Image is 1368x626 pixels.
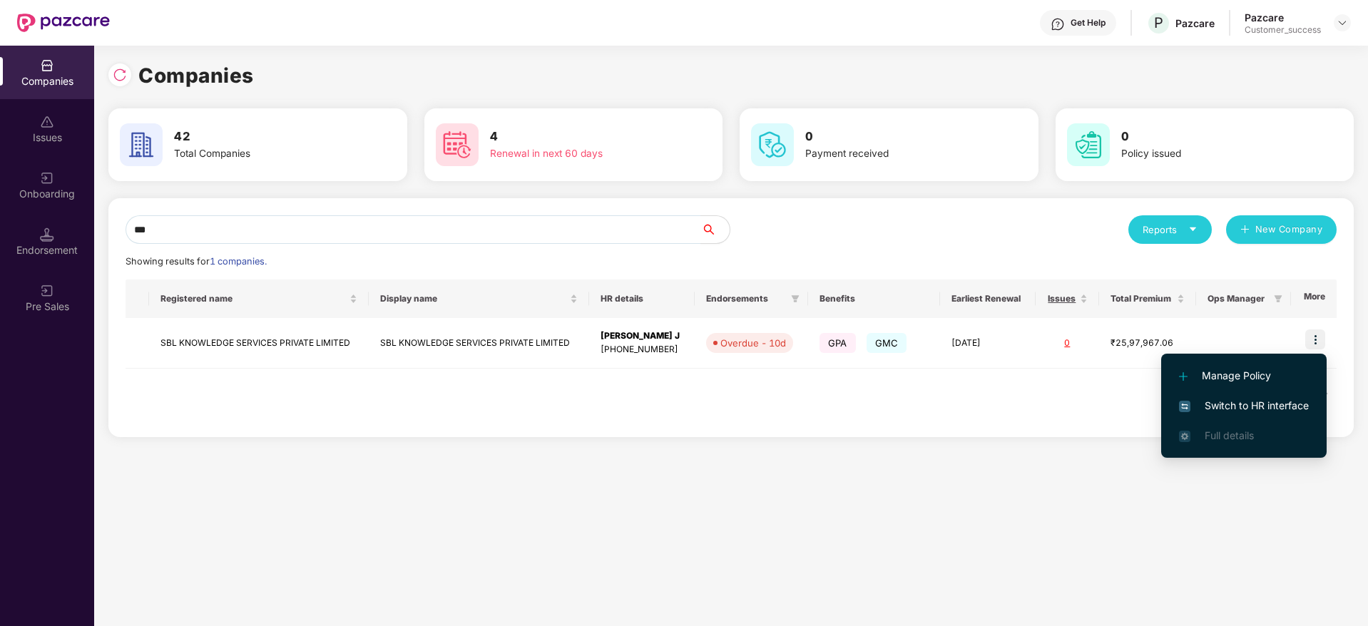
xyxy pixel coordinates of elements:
[1179,368,1309,384] span: Manage Policy
[1047,337,1088,350] div: 0
[160,293,347,304] span: Registered name
[436,123,479,166] img: svg+xml;base64,PHN2ZyB4bWxucz0iaHR0cDovL3d3dy53My5vcmcvMjAwMC9zdmciIHdpZHRoPSI2MCIgaGVpZ2h0PSI2MC...
[700,224,730,235] span: search
[601,329,683,343] div: [PERSON_NAME] J
[1047,293,1077,304] span: Issues
[1143,222,1198,237] div: Reports
[120,123,163,166] img: svg+xml;base64,PHN2ZyB4bWxucz0iaHR0cDovL3d3dy53My5vcmcvMjAwMC9zdmciIHdpZHRoPSI2MCIgaGVpZ2h0PSI2MC...
[601,343,683,356] div: [PHONE_NUMBER]
[369,279,588,318] th: Display name
[1099,279,1197,318] th: Total Premium
[751,123,794,166] img: svg+xml;base64,PHN2ZyB4bWxucz0iaHR0cDovL3d3dy53My5vcmcvMjAwMC9zdmciIHdpZHRoPSI2MCIgaGVpZ2h0PSI2MC...
[1179,401,1190,412] img: svg+xml;base64,PHN2ZyB4bWxucz0iaHR0cDovL3d3dy53My5vcmcvMjAwMC9zdmciIHdpZHRoPSIxNiIgaGVpZ2h0PSIxNi...
[706,293,785,304] span: Endorsements
[149,318,369,369] td: SBL KNOWLEDGE SERVICES PRIVATE LIMITED
[149,279,369,318] th: Registered name
[113,68,127,82] img: svg+xml;base64,PHN2ZyBpZD0iUmVsb2FkLTMyeDMyIiB4bWxucz0iaHR0cDovL3d3dy53My5vcmcvMjAwMC9zdmciIHdpZH...
[210,256,267,267] span: 1 companies.
[1121,128,1301,146] h3: 0
[791,294,800,303] span: filter
[40,227,54,242] img: svg+xml;base64,PHN2ZyB3aWR0aD0iMTQuNSIgaGVpZ2h0PSIxNC41IiB2aWV3Qm94PSIwIDAgMTYgMTYiIGZpbGw9Im5vbm...
[720,336,786,350] div: Overdue - 10d
[1067,123,1110,166] img: svg+xml;base64,PHN2ZyB4bWxucz0iaHR0cDovL3d3dy53My5vcmcvMjAwMC9zdmciIHdpZHRoPSI2MCIgaGVpZ2h0PSI2MC...
[820,333,856,353] span: GPA
[1121,146,1301,162] div: Policy issued
[1179,431,1190,442] img: svg+xml;base64,PHN2ZyB4bWxucz0iaHR0cDovL3d3dy53My5vcmcvMjAwMC9zdmciIHdpZHRoPSIxNi4zNjMiIGhlaWdodD...
[1154,14,1163,31] span: P
[1111,293,1175,304] span: Total Premium
[1226,215,1337,244] button: plusNew Company
[1245,11,1321,24] div: Pazcare
[808,279,941,318] th: Benefits
[805,128,985,146] h3: 0
[40,58,54,73] img: svg+xml;base64,PHN2ZyBpZD0iQ29tcGFuaWVzIiB4bWxucz0iaHR0cDovL3d3dy53My5vcmcvMjAwMC9zdmciIHdpZHRoPS...
[369,318,588,369] td: SBL KNOWLEDGE SERVICES PRIVATE LIMITED
[40,171,54,185] img: svg+xml;base64,PHN2ZyB3aWR0aD0iMjAiIGhlaWdodD0iMjAiIHZpZXdCb3g9IjAgMCAyMCAyMCIgZmlsbD0ibm9uZSIgeG...
[1179,372,1188,381] img: svg+xml;base64,PHN2ZyB4bWxucz0iaHR0cDovL3d3dy53My5vcmcvMjAwMC9zdmciIHdpZHRoPSIxMi4yMDEiIGhlaWdodD...
[174,146,354,162] div: Total Companies
[1271,290,1285,307] span: filter
[1274,294,1282,303] span: filter
[940,318,1035,369] td: [DATE]
[1051,17,1065,31] img: svg+xml;base64,PHN2ZyBpZD0iSGVscC0zMngzMiIgeG1sbnM9Imh0dHA6Ly93d3cudzMub3JnLzIwMDAvc3ZnIiB3aWR0aD...
[1111,337,1185,350] div: ₹25,97,967.06
[1071,17,1106,29] div: Get Help
[1291,279,1337,318] th: More
[1188,225,1198,234] span: caret-down
[40,115,54,129] img: svg+xml;base64,PHN2ZyBpZD0iSXNzdWVzX2Rpc2FibGVkIiB4bWxucz0iaHR0cDovL3d3dy53My5vcmcvMjAwMC9zdmciIH...
[1305,329,1325,349] img: icon
[1255,222,1323,237] span: New Company
[380,293,566,304] span: Display name
[940,279,1035,318] th: Earliest Renewal
[589,279,695,318] th: HR details
[700,215,730,244] button: search
[1175,16,1215,30] div: Pazcare
[1205,429,1254,441] span: Full details
[490,128,670,146] h3: 4
[1036,279,1099,318] th: Issues
[17,14,110,32] img: New Pazcare Logo
[1337,17,1348,29] img: svg+xml;base64,PHN2ZyBpZD0iRHJvcGRvd24tMzJ4MzIiIHhtbG5zPSJodHRwOi8vd3d3LnczLm9yZy8yMDAwL3N2ZyIgd2...
[126,256,267,267] span: Showing results for
[788,290,802,307] span: filter
[490,146,670,162] div: Renewal in next 60 days
[1179,398,1309,414] span: Switch to HR interface
[40,284,54,298] img: svg+xml;base64,PHN2ZyB3aWR0aD0iMjAiIGhlaWdodD0iMjAiIHZpZXdCb3g9IjAgMCAyMCAyMCIgZmlsbD0ibm9uZSIgeG...
[1240,225,1250,236] span: plus
[1208,293,1267,304] span: Ops Manager
[1245,24,1321,36] div: Customer_success
[174,128,354,146] h3: 42
[867,333,907,353] span: GMC
[138,60,254,91] h1: Companies
[805,146,985,162] div: Payment received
